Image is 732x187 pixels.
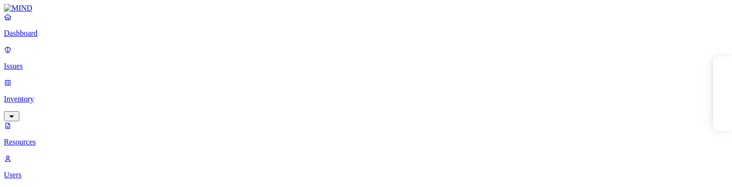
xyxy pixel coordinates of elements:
p: Dashboard [4,29,728,38]
p: Users [4,171,728,179]
p: Issues [4,62,728,71]
p: Inventory [4,95,728,103]
a: Issues [4,45,728,71]
img: MIND [4,4,32,13]
a: Users [4,154,728,179]
a: Dashboard [4,13,728,38]
a: MIND [4,4,728,13]
p: Resources [4,138,728,146]
a: Resources [4,121,728,146]
a: Inventory [4,78,728,120]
